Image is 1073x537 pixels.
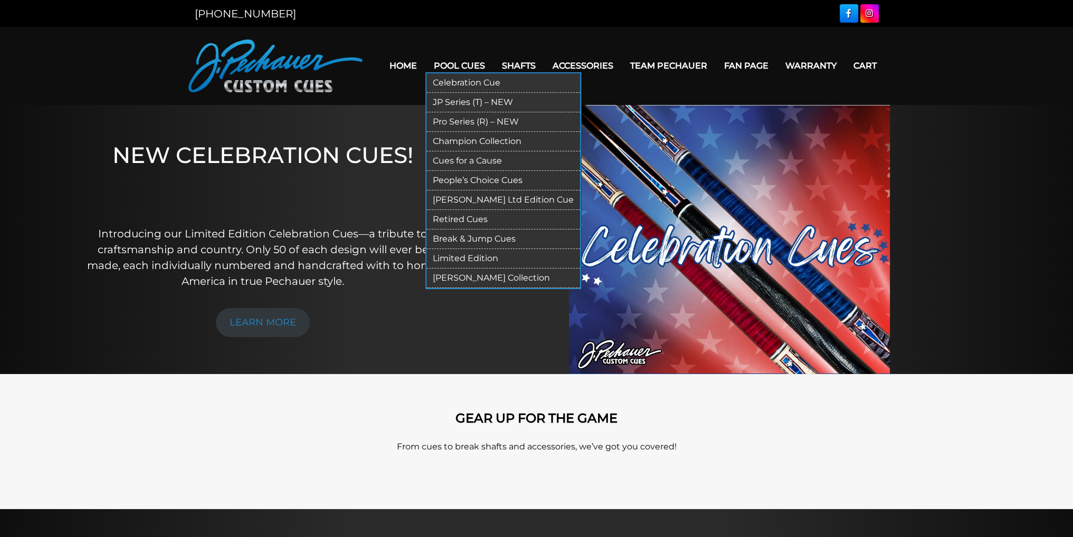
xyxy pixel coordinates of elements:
a: Limited Edition [426,249,580,268]
a: Pool Cues [425,52,493,79]
a: Cues for a Cause [426,151,580,171]
a: Accessories [544,52,622,79]
strong: GEAR UP FOR THE GAME [455,410,618,426]
a: [PERSON_NAME] Collection [426,268,580,288]
a: Champion Collection [426,132,580,151]
a: People’s Choice Cues [426,171,580,190]
h1: NEW CELEBRATION CUES! [86,142,440,211]
a: Warranty [777,52,845,79]
a: Home [381,52,425,79]
a: Fan Page [716,52,777,79]
a: Team Pechauer [622,52,716,79]
a: [PERSON_NAME] Ltd Edition Cue [426,190,580,210]
a: LEARN MORE [216,308,310,337]
img: Pechauer Custom Cues [188,40,363,92]
a: Break & Jump Cues [426,229,580,249]
p: From cues to break shafts and accessories, we’ve got you covered! [236,440,838,453]
a: JP Series (T) – NEW [426,93,580,112]
a: Pro Series (R) – NEW [426,112,580,132]
a: Celebration Cue [426,73,580,93]
a: Shafts [493,52,544,79]
a: Retired Cues [426,210,580,229]
a: [PHONE_NUMBER] [195,7,296,20]
p: Introducing our Limited Edition Celebration Cues—a tribute to craftsmanship and country. Only 50 ... [86,226,440,289]
a: Cart [845,52,885,79]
